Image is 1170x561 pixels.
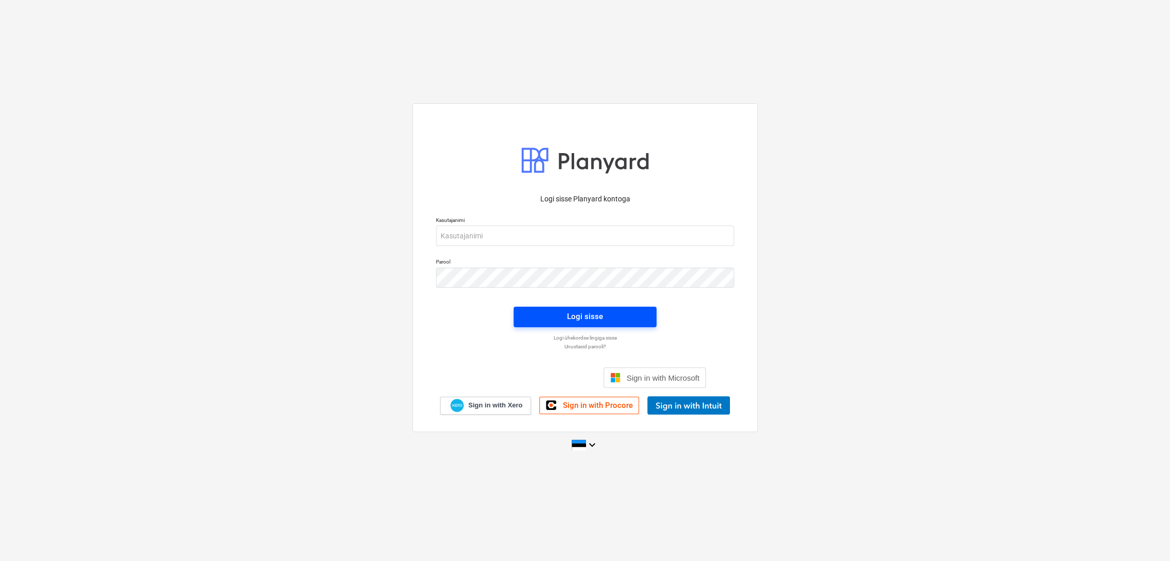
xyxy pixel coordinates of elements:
[440,397,532,415] a: Sign in with Xero
[567,310,603,323] div: Logi sisse
[450,399,464,413] img: Xero logo
[436,226,734,246] input: Kasutajanimi
[431,343,739,350] a: Unustasid parooli?
[431,334,739,341] a: Logi ühekordse lingiga sisse
[436,217,734,226] p: Kasutajanimi
[468,401,522,410] span: Sign in with Xero
[459,366,600,389] iframe: Sisselogimine Google'i nupu abil
[610,372,620,383] img: Microsoft logo
[514,307,656,327] button: Logi sisse
[436,258,734,267] p: Parool
[562,401,632,410] span: Sign in with Procore
[627,373,700,382] span: Sign in with Microsoft
[539,397,639,414] a: Sign in with Procore
[586,439,598,451] i: keyboard_arrow_down
[436,194,734,204] p: Logi sisse Planyard kontoga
